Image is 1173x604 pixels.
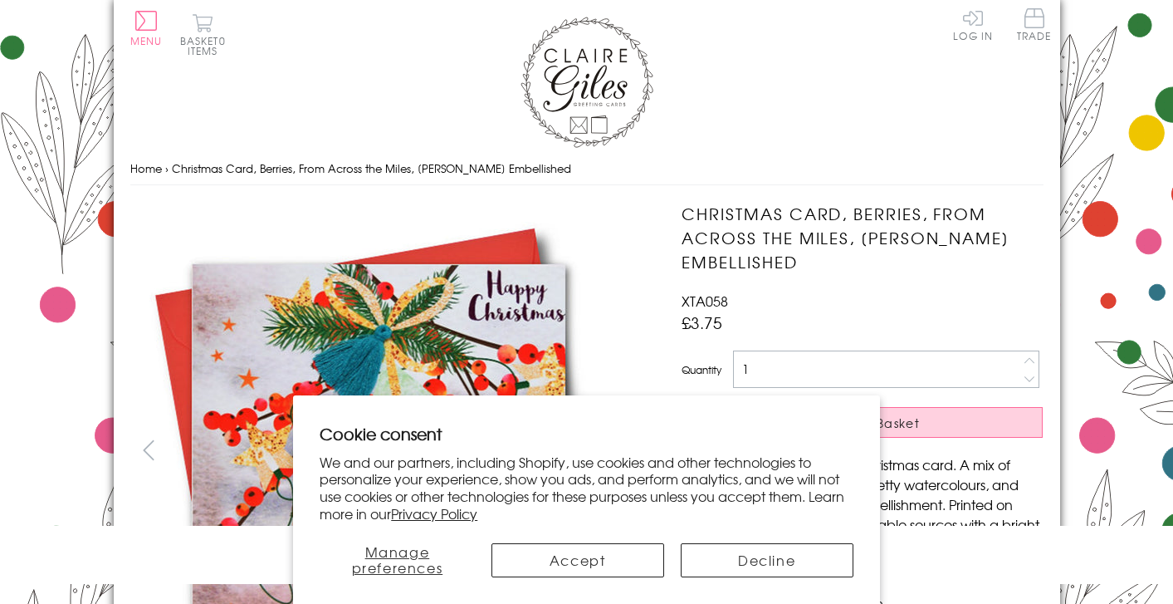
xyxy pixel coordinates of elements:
label: Quantity [682,362,721,377]
a: Log In [953,8,993,41]
a: Trade [1017,8,1052,44]
span: £3.75 [682,311,722,334]
button: prev [130,431,168,469]
button: Manage preferences [320,543,474,577]
span: Trade [1017,8,1052,41]
span: XTA058 [682,291,728,311]
nav: breadcrumbs [130,152,1043,186]
span: Menu [130,33,163,48]
img: Claire Giles Greetings Cards [521,17,653,148]
button: Menu [130,11,163,46]
span: › [165,160,169,176]
a: Privacy Policy [391,503,477,523]
h1: Christmas Card, Berries, From Across the Miles, [PERSON_NAME] Embellished [682,202,1043,273]
button: Accept [491,543,664,577]
p: We and our partners, including Shopify, use cookies and other technologies to personalize your ex... [320,454,853,523]
button: Basket0 items [180,13,226,56]
span: Manage preferences [352,542,443,577]
h2: Cookie consent [320,422,853,445]
a: Home [130,160,162,176]
span: 0 items [188,33,226,58]
button: Decline [681,543,853,577]
span: Christmas Card, Berries, From Across the Miles, [PERSON_NAME] Embellished [172,160,571,176]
